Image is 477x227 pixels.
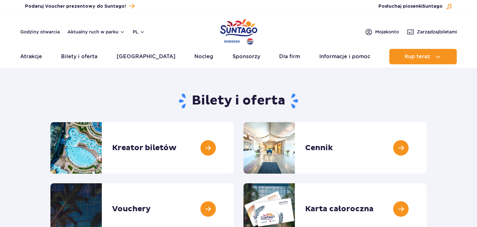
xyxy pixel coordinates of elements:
[20,49,42,64] a: Atrakcje
[279,49,300,64] a: Dla firm
[25,2,135,11] a: Podaruj Voucher prezentowy do Suntago!
[67,29,125,34] button: Aktualny ruch w parku
[407,28,457,36] a: Zarządzajbiletami
[233,49,260,64] a: Sponsorzy
[133,29,145,35] button: pl
[20,29,60,35] a: Godziny otwarcia
[422,4,443,9] span: Suntago
[378,3,443,10] span: Posłuchaj piosenki
[405,54,430,59] span: Kup teraz
[375,29,399,35] span: Moje konto
[117,49,175,64] a: [GEOGRAPHIC_DATA]
[194,49,213,64] a: Nocleg
[365,28,399,36] a: Mojekonto
[417,29,457,35] span: Zarządzaj biletami
[220,16,257,46] a: Park of Poland
[50,93,427,109] h1: Bilety i oferta
[378,3,452,10] button: Posłuchaj piosenkiSuntago
[61,49,97,64] a: Bilety i oferta
[389,49,457,64] button: Kup teraz
[25,3,126,10] span: Podaruj Voucher prezentowy do Suntago!
[319,49,370,64] a: Informacje i pomoc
